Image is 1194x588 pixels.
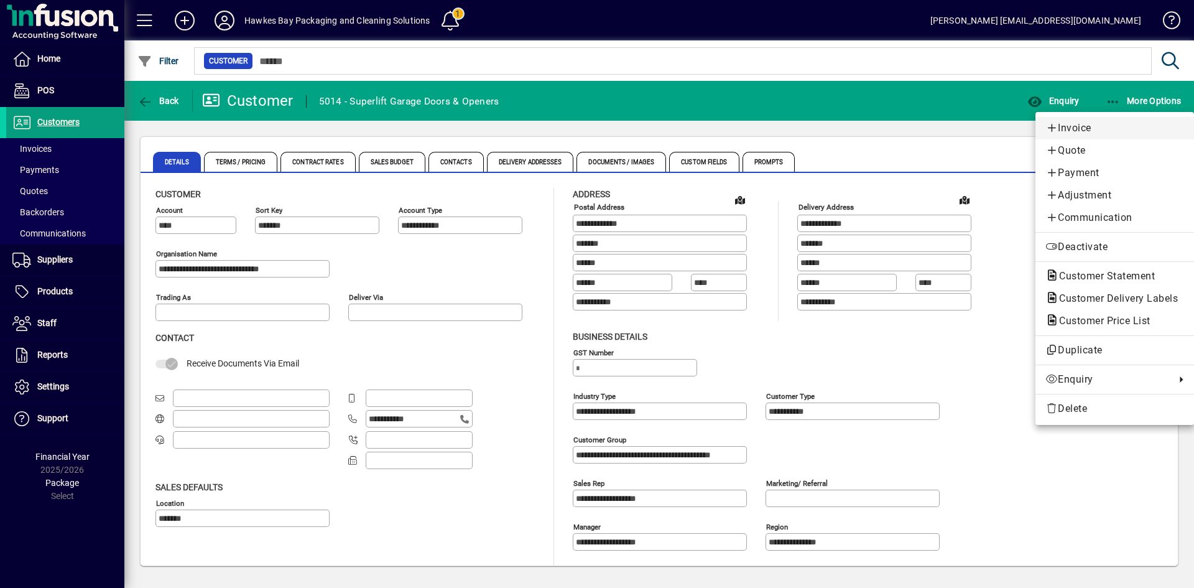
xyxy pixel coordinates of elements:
[1045,372,1169,387] span: Enquiry
[1045,401,1184,416] span: Delete
[1045,240,1184,254] span: Deactivate
[1045,166,1184,180] span: Payment
[1035,236,1194,258] button: Deactivate customer
[1045,143,1184,158] span: Quote
[1045,121,1184,136] span: Invoice
[1045,270,1161,282] span: Customer Statement
[1045,292,1184,304] span: Customer Delivery Labels
[1045,210,1184,225] span: Communication
[1045,188,1184,203] span: Adjustment
[1045,343,1184,358] span: Duplicate
[1045,315,1157,327] span: Customer Price List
